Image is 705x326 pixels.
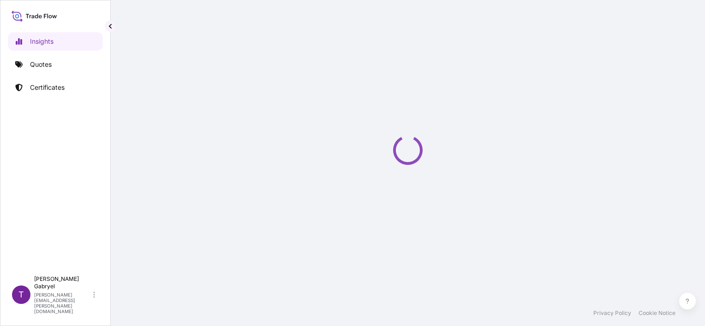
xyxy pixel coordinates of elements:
[34,292,91,314] p: [PERSON_NAME][EMAIL_ADDRESS][PERSON_NAME][DOMAIN_NAME]
[639,309,675,317] a: Cookie Notice
[8,32,103,51] a: Insights
[8,78,103,97] a: Certificates
[30,60,52,69] p: Quotes
[34,275,91,290] p: [PERSON_NAME] Gabryel
[8,55,103,74] a: Quotes
[30,37,54,46] p: Insights
[18,290,24,299] span: T
[30,83,65,92] p: Certificates
[593,309,631,317] a: Privacy Policy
